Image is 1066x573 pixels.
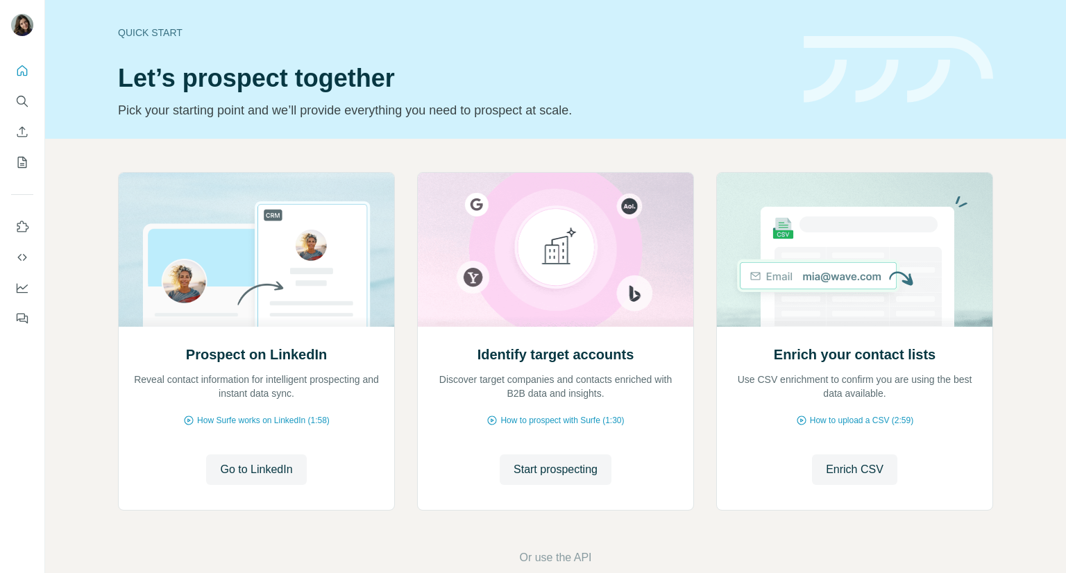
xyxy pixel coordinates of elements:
button: Enrich CSV [11,119,33,144]
span: Go to LinkedIn [220,461,292,478]
h2: Enrich your contact lists [774,345,936,364]
img: Identify target accounts [417,173,694,327]
button: Use Surfe API [11,245,33,270]
button: Feedback [11,306,33,331]
button: Quick start [11,58,33,83]
button: Search [11,89,33,114]
img: Enrich your contact lists [716,173,993,327]
span: Start prospecting [514,461,598,478]
button: Use Surfe on LinkedIn [11,214,33,239]
span: Enrich CSV [826,461,883,478]
p: Reveal contact information for intelligent prospecting and instant data sync. [133,373,380,400]
button: Go to LinkedIn [206,454,306,485]
button: Enrich CSV [812,454,897,485]
button: Start prospecting [500,454,611,485]
img: Avatar [11,14,33,36]
h2: Identify target accounts [477,345,634,364]
p: Discover target companies and contacts enriched with B2B data and insights. [432,373,679,400]
span: How to upload a CSV (2:59) [810,414,913,427]
img: Prospect on LinkedIn [118,173,395,327]
div: Quick start [118,26,787,40]
button: Or use the API [519,549,591,566]
button: My lists [11,150,33,175]
button: Dashboard [11,275,33,300]
p: Pick your starting point and we’ll provide everything you need to prospect at scale. [118,101,787,120]
img: banner [804,36,993,103]
span: How to prospect with Surfe (1:30) [500,414,624,427]
span: How Surfe works on LinkedIn (1:58) [197,414,330,427]
h1: Let’s prospect together [118,65,787,92]
p: Use CSV enrichment to confirm you are using the best data available. [731,373,979,400]
h2: Prospect on LinkedIn [186,345,327,364]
